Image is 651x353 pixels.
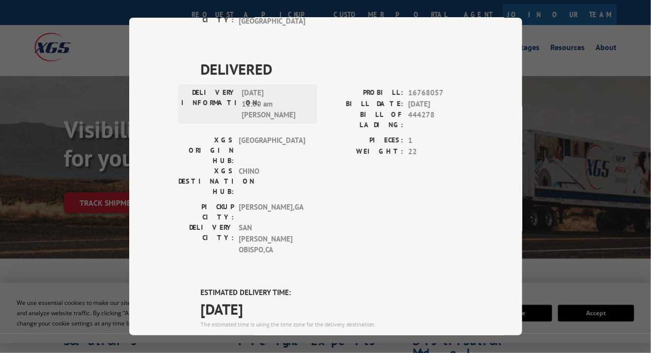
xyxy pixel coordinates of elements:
[239,202,305,222] span: [PERSON_NAME] , GA
[326,87,403,99] label: PROBILL:
[181,87,237,121] label: DELIVERY INFORMATION:
[200,58,473,80] span: DELIVERED
[408,146,473,158] span: 22
[200,320,473,329] div: The estimated time is using the time zone for the delivery destination.
[326,99,403,110] label: BILL DATE:
[178,4,234,27] label: DELIVERY CITY:
[326,109,403,130] label: BILL OF LADING:
[178,222,234,256] label: DELIVERY CITY:
[239,4,305,27] span: SAN ANTONIO , [GEOGRAPHIC_DATA]
[239,166,305,197] span: CHINO
[326,135,403,146] label: PIECES:
[200,333,239,343] strong: Please note:
[408,135,473,146] span: 1
[178,166,234,197] label: XGS DESTINATION HUB:
[200,298,473,320] span: [DATE]
[408,87,473,99] span: 16768057
[242,87,308,121] span: [DATE] 11:30 am [PERSON_NAME]
[178,202,234,222] label: PICKUP CITY:
[239,222,305,256] span: SAN [PERSON_NAME] OBISPO , CA
[178,135,234,166] label: XGS ORIGIN HUB:
[200,287,473,299] label: ESTIMATED DELIVERY TIME:
[408,99,473,110] span: [DATE]
[408,109,473,130] span: 444278
[326,146,403,158] label: WEIGHT:
[239,135,305,166] span: [GEOGRAPHIC_DATA]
